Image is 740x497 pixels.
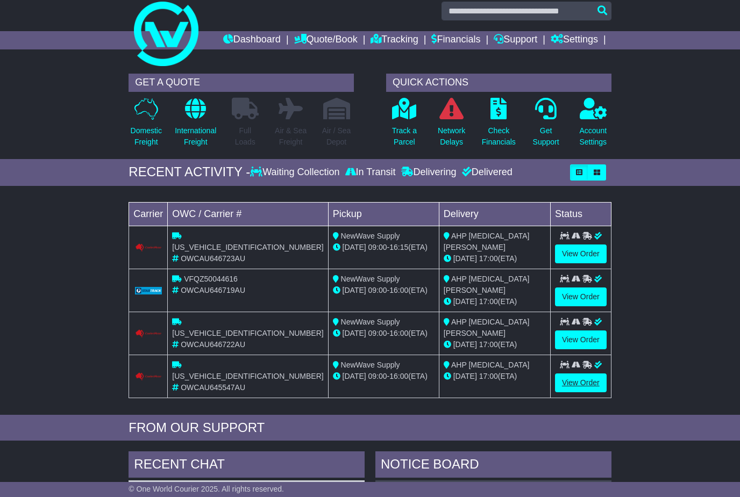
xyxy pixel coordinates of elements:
p: Track a Parcel [392,125,417,148]
a: Settings [551,31,598,49]
div: Delivering [399,167,459,178]
span: 16:00 [389,329,408,337]
span: [DATE] [343,286,366,294]
span: AHP [MEDICAL_DATA] [PERSON_NAME] [444,275,530,294]
span: VFQZ50044616 [184,275,238,283]
p: Air & Sea Freight [275,125,307,148]
span: 17:00 [479,297,498,306]
span: 16:00 [389,372,408,380]
p: Domestic Freight [131,125,162,148]
a: View Order [555,244,607,263]
span: [DATE] [453,372,477,380]
a: Track aParcel [392,97,417,154]
span: 09:00 [368,372,387,380]
div: QUICK ACTIONS [386,74,611,92]
a: DomesticFreight [130,97,162,154]
a: Tracking [371,31,418,49]
div: GET A QUOTE [129,74,354,92]
div: - (ETA) [333,242,435,253]
a: View Order [555,373,607,392]
a: NetworkDelays [437,97,466,154]
p: Get Support [533,125,559,148]
a: View Order [555,330,607,349]
span: [US_VEHICLE_IDENTIFICATION_NUMBER] [172,329,323,337]
span: NewWave Supply [341,361,400,369]
span: OWCAU646719AU [181,286,245,294]
p: Full Loads [232,125,259,148]
span: AHP [MEDICAL_DATA] [PERSON_NAME] [444,232,530,251]
span: [US_VEHICLE_IDENTIFICATION_NUMBER] [172,243,323,251]
span: [DATE] [343,243,366,251]
div: (ETA) [444,253,546,264]
span: [DATE] [453,254,477,263]
a: CheckFinancials [481,97,516,154]
span: 17:00 [479,254,498,263]
p: Network Delays [438,125,465,148]
span: NewWave Supply [341,232,400,240]
span: 16:15 [389,243,408,251]
span: AHP [MEDICAL_DATA] [451,361,529,369]
span: NewWave Supply [341,318,400,326]
a: Support [494,31,537,49]
td: Delivery [439,202,550,226]
td: Carrier [129,202,168,226]
span: [US_VEHICLE_IDENTIFICATION_NUMBER] [172,372,323,380]
td: Status [550,202,611,226]
img: GetCarrierServiceLogo [135,287,162,294]
div: In Transit [343,167,399,178]
div: - (ETA) [333,285,435,296]
div: Delivered [459,167,513,178]
span: 17:00 [479,340,498,349]
td: OWC / Carrier # [168,202,328,226]
span: 17:00 [479,372,498,380]
a: Financials [431,31,480,49]
a: AccountSettings [579,97,608,154]
p: Account Settings [580,125,607,148]
p: Air / Sea Depot [322,125,351,148]
span: 09:00 [368,243,387,251]
span: [DATE] [453,340,477,349]
span: OWCAU645547AU [181,383,245,392]
a: GetSupport [532,97,560,154]
img: Couriers_Please.png [135,329,162,338]
span: 16:00 [389,286,408,294]
div: (ETA) [444,371,546,382]
div: (ETA) [444,296,546,307]
a: Quote/Book [294,31,358,49]
img: Couriers_Please.png [135,243,162,252]
td: Pickup [328,202,439,226]
span: [DATE] [453,297,477,306]
span: 09:00 [368,286,387,294]
span: © One World Courier 2025. All rights reserved. [129,485,284,493]
div: (ETA) [444,339,546,350]
span: [DATE] [343,329,366,337]
span: 09:00 [368,329,387,337]
div: - (ETA) [333,371,435,382]
div: RECENT ACTIVITY - [129,164,250,180]
div: Waiting Collection [250,167,342,178]
span: [DATE] [343,372,366,380]
div: - (ETA) [333,328,435,339]
div: NOTICE BOARD [375,451,611,480]
p: International Freight [175,125,216,148]
div: FROM OUR SUPPORT [129,420,611,436]
a: InternationalFreight [174,97,217,154]
p: Check Financials [482,125,516,148]
span: OWCAU646722AU [181,340,245,349]
span: OWCAU646723AU [181,254,245,263]
div: RECENT CHAT [129,451,365,480]
a: Dashboard [223,31,281,49]
span: NewWave Supply [341,275,400,283]
span: AHP [MEDICAL_DATA] [PERSON_NAME] [444,318,530,337]
a: View Order [555,287,607,306]
img: Couriers_Please.png [135,372,162,381]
